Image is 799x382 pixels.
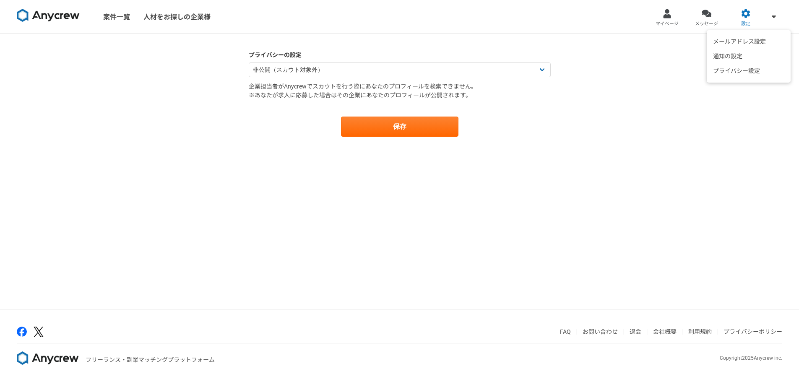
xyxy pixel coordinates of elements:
[653,328,677,335] a: 会社概要
[720,354,782,362] p: Copyright 2025 Anycrew inc.
[741,21,750,27] span: 設定
[17,9,80,22] img: 8DqYSo04kwAAAAASUVORK5CYII=
[630,328,641,335] a: 退会
[688,328,712,335] a: 利用規約
[17,351,79,365] img: 8DqYSo04kwAAAAASUVORK5CYII=
[724,328,782,335] a: プライバシーポリシー
[249,82,551,100] p: 企業担当者がAnycrewでスカウトを行う際にあなたのプロフィールを検索できません。 ※あなたが求人に応募した場合はその企業にあなたのプロフィールが公開されます。
[709,64,789,78] li: プライバシー設定
[709,34,789,49] li: メールアドレス設定
[86,356,215,364] p: フリーランス・副業マッチングプラットフォーム
[341,117,458,137] button: 保存
[583,328,618,335] a: お問い合わせ
[656,21,679,27] span: マイページ
[709,49,789,64] li: 通知の設定
[34,327,44,337] img: x-391a3a86.png
[17,327,27,337] img: facebook-2adfd474.png
[560,328,571,335] a: FAQ
[249,51,551,60] label: プライバシーの設定
[695,21,718,27] span: メッセージ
